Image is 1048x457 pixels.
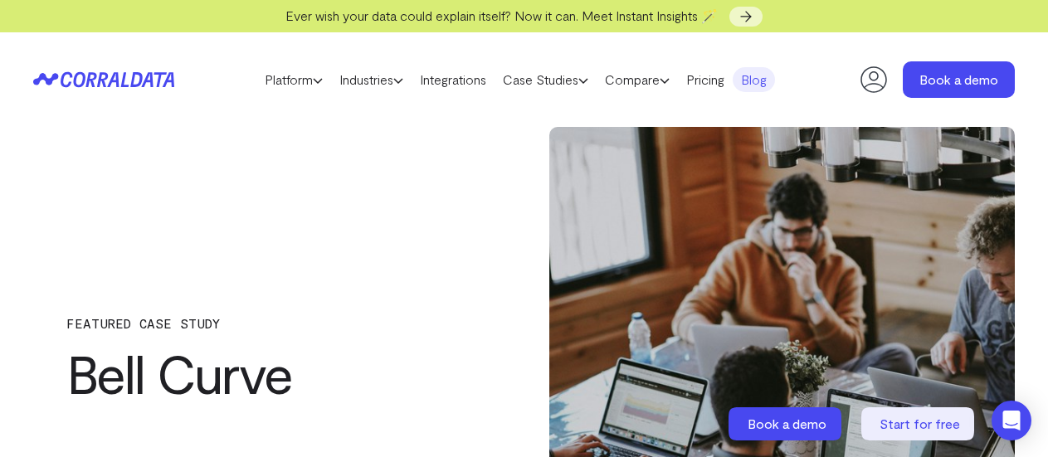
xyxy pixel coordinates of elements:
h1: Bell Curve [66,343,466,403]
a: Blog [733,67,775,92]
a: Platform [256,67,331,92]
div: Open Intercom Messenger [992,401,1031,440]
span: Book a demo [748,416,826,431]
a: Integrations [412,67,495,92]
span: Start for free [880,416,960,431]
a: Book a demo [903,61,1015,98]
a: Start for free [861,407,977,440]
a: Case Studies [495,67,597,92]
a: Book a demo [729,407,845,440]
a: Industries [331,67,412,92]
p: FEATURED CASE STUDY [66,316,466,331]
a: Pricing [678,67,733,92]
a: Compare [597,67,678,92]
span: Ever wish your data could explain itself? Now it can. Meet Instant Insights 🪄 [285,7,718,23]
